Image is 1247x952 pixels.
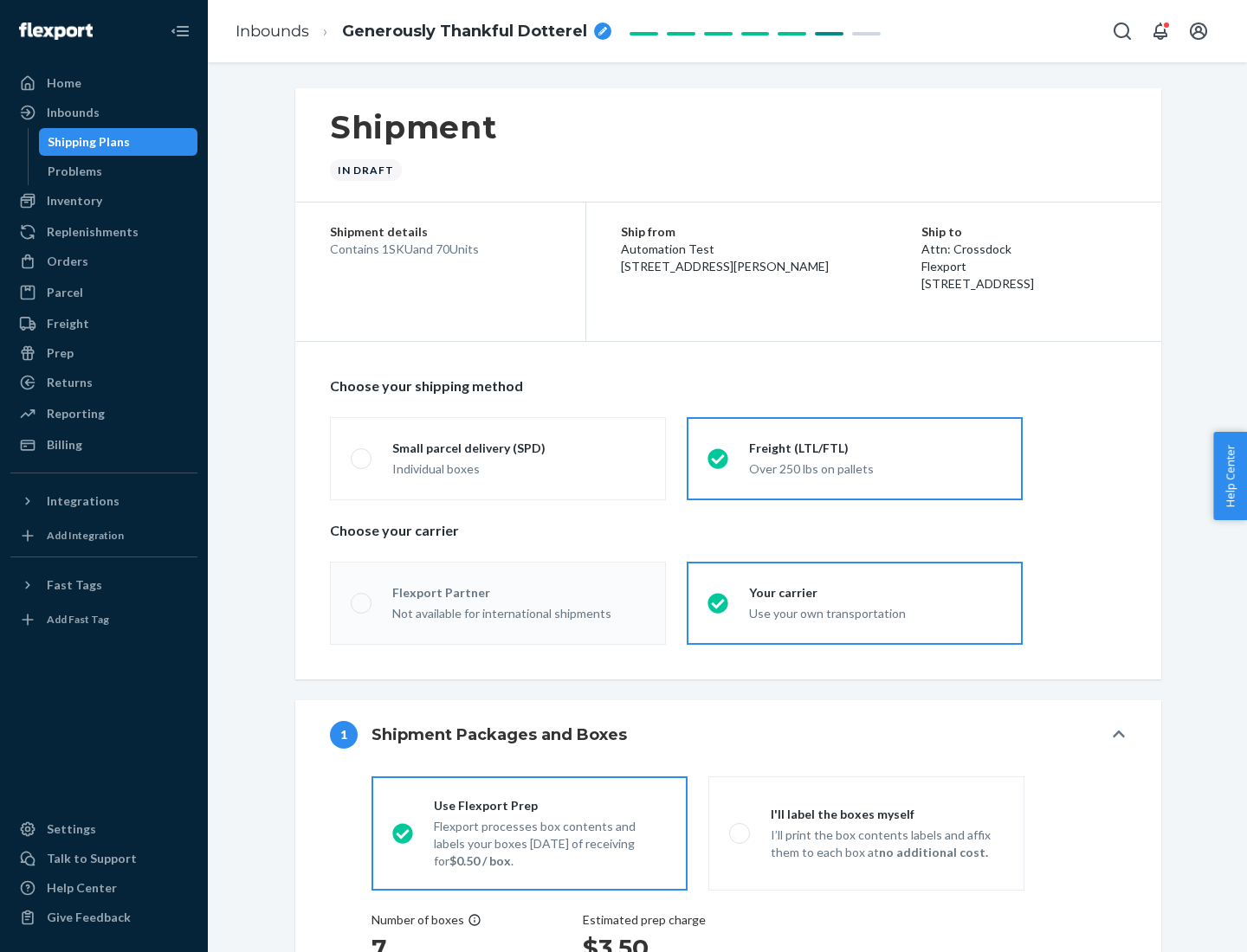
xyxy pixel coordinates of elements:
a: Parcel [10,279,197,306]
div: Add Integration [47,528,124,543]
div: Parcel [47,284,83,301]
a: Orders [10,248,197,275]
strong: $0.50 / box [449,853,511,868]
div: Replenishments [47,223,139,241]
button: Open account menu [1181,14,1216,48]
div: Integrations [47,492,120,510]
a: Add Fast Tag [10,606,197,634]
span: [STREET_ADDRESS] [921,276,1034,291]
div: Home [47,74,81,92]
div: Freight [47,315,89,332]
a: Replenishments [10,218,197,246]
div: Use Flexport Prep [434,797,667,814]
div: Not available for international shipments [392,605,645,622]
div: Number of boxes [372,911,481,929]
button: Open notifications [1143,14,1178,48]
p: Shipment details [330,223,551,241]
a: Returns [10,369,197,396]
p: Estimated prep charge [583,911,706,929]
strong: no additional cost. [879,845,988,859]
h1: Shipment [330,109,497,145]
span: Automation Test [STREET_ADDRESS][PERSON_NAME] [621,241,829,273]
div: Orders [47,253,88,270]
a: Prep [10,339,197,367]
div: Reporting [47,405,105,422]
a: Shipping Plans [39,128,198,156]
div: Returns [47,374,93,391]
div: Problems [48,163,102,180]
ol: breadcrumbs [222,6,625,57]
div: Small parcel delivery (SPD) [392,440,645,457]
div: Use your own transportation [749,605,1002,622]
span: Generously Thankful Dotterel [342,21,587,43]
p: Ship from [621,223,921,241]
a: Add Integration [10,522,197,550]
p: Choose your shipping method [330,376,1127,396]
a: Inventory [10,187,197,215]
a: Inbounds [10,99,197,126]
div: I'll label the boxes myself [771,806,1004,823]
a: Problems [39,158,198,185]
div: Your carrier [749,584,1002,601]
div: Shipping Plans [48,133,130,151]
button: Help Center [1213,432,1247,520]
div: Individual boxes [392,460,645,478]
p: Choose your carrier [330,521,1127,541]
p: I’ll print the box contents labels and affix them to each box at [771,827,1004,861]
button: Fast Tags [10,571,197,599]
h4: Shipment Packages and Boxes [372,724,627,746]
p: Flexport [921,258,1127,275]
div: Fast Tags [47,576,102,594]
button: Integrations [10,487,197,515]
div: Inbounds [47,104,100,121]
a: Reporting [10,400,197,428]
a: Help Center [10,874,197,902]
a: Billing [10,431,197,459]
div: In draft [330,159,402,181]
div: Give Feedback [47,909,131,926]
p: Attn: Crossdock [921,241,1127,258]
div: Talk to Support [47,850,137,867]
div: Flexport Partner [392,584,497,601]
div: Prep [47,344,74,362]
a: Talk to Support [10,845,197,872]
p: Ship to [921,223,1127,241]
div: Billing [47,436,82,453]
div: Settings [47,820,96,838]
button: Close Navigation [163,14,197,48]
p: Flexport processes box contents and labels your boxes [DATE] of receiving for . [434,818,667,870]
div: 1 [330,721,358,749]
a: Settings [10,815,197,843]
div: Inventory [47,192,102,209]
a: Inbounds [236,22,309,41]
a: Home [10,69,197,97]
div: Add Fast Tag [47,612,109,627]
button: Open Search Box [1105,14,1140,48]
div: Contains 1 SKU and 70 Units [330,241,551,258]
div: Over 250 lbs on pallets [749,460,1002,478]
button: 1Shipment Packages and Boxes [295,700,1161,769]
div: Freight (LTL/FTL) [749,440,1002,457]
a: Freight [10,310,197,338]
img: Flexport logo [19,23,93,40]
div: Help Center [47,879,117,897]
button: Give Feedback [10,904,197,931]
